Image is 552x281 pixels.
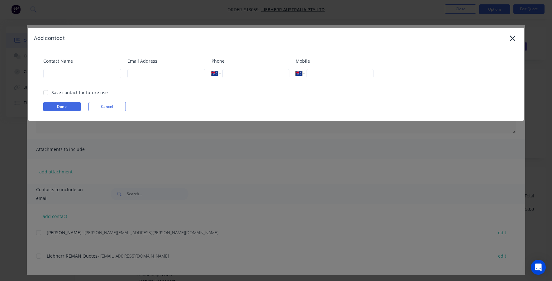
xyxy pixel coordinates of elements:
div: Open Intercom Messenger [531,260,546,275]
label: Phone [212,58,289,64]
label: Mobile [296,58,374,64]
label: Email Address [127,58,205,64]
div: Add contact [34,35,65,42]
button: Cancel [88,102,126,111]
label: Contact Name [43,58,121,64]
div: Save contact for future use [51,89,108,96]
button: Done [43,102,81,111]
